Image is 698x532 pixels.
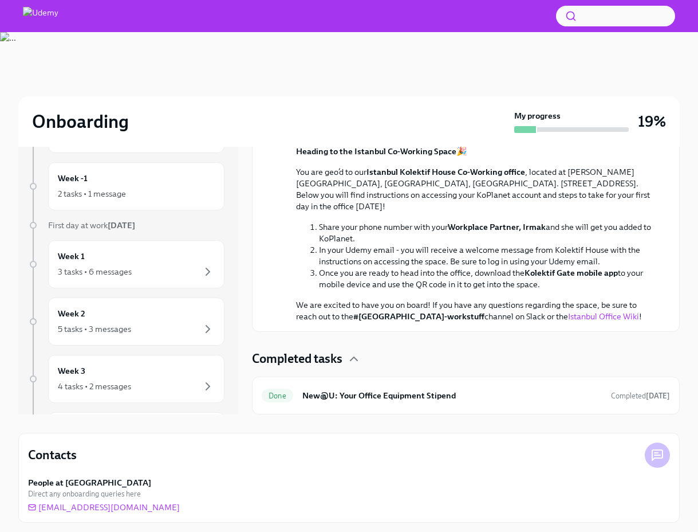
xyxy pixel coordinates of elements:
h6: New@U: Your Office Equipment Stipend [302,389,602,402]
strong: Workplace Partner, Irmak [448,222,546,232]
li: Share your phone number with your and she will get you added to KoPlanet. [319,221,652,244]
span: Direct any onboarding queries here [28,488,141,499]
a: Week 13 tasks • 6 messages [27,240,224,288]
strong: My progress [514,110,561,122]
h6: Week 3 [58,365,85,377]
h3: 19% [638,111,666,132]
h6: Week -1 [58,172,88,185]
a: First day at work[DATE] [27,220,224,231]
strong: [DATE] [646,392,670,400]
span: September 15th, 2025 10:07 [611,390,670,401]
a: Week 34 tasks • 2 messages [27,355,224,403]
strong: #[GEOGRAPHIC_DATA]-workstuff [353,311,484,322]
strong: People at [GEOGRAPHIC_DATA] [28,477,151,488]
p: 🎉 [296,146,652,157]
a: [EMAIL_ADDRESS][DOMAIN_NAME] [28,502,180,513]
strong: Istanbul Kolektif House Co-Working office [366,167,525,177]
h6: Week 1 [58,250,85,263]
a: Week -12 tasks • 1 message [27,162,224,210]
span: Completed [611,392,670,400]
h6: Week 2 [58,307,85,320]
p: You are geo’d to our , located at [PERSON_NAME][GEOGRAPHIC_DATA], [GEOGRAPHIC_DATA], [GEOGRAPHIC_... [296,166,652,212]
li: Once you are ready to head into the office, download the to your mobile device and use the QR cod... [319,267,652,290]
div: 3 tasks • 6 messages [58,266,132,277]
div: 4 tasks • 2 messages [58,381,131,392]
li: In your Udemy email - you will receive a welcome message from Kolektif House with the instruction... [319,244,652,267]
strong: Kolektif Gate mobile app [525,268,618,278]
h4: Contacts [28,447,77,464]
div: 5 tasks • 3 messages [58,323,131,335]
p: We are excited to have you on board! If you have any questions regarding the space, be sure to re... [296,299,652,322]
strong: [DATE] [108,220,135,230]
span: Done [262,392,293,400]
div: Completed tasks [252,350,680,367]
span: First day at work [48,220,135,230]
a: DoneNew@U: Your Office Equipment StipendCompleted[DATE] [262,386,670,405]
h2: Onboarding [32,110,129,133]
img: Udemy [23,7,58,25]
strong: Heading to the Istanbul Co-Working Space [296,146,456,157]
a: Istanbul Office Wiki [568,311,639,322]
a: Week 25 tasks • 3 messages [27,298,224,346]
div: 2 tasks • 1 message [58,188,126,199]
h4: Completed tasks [252,350,342,367]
